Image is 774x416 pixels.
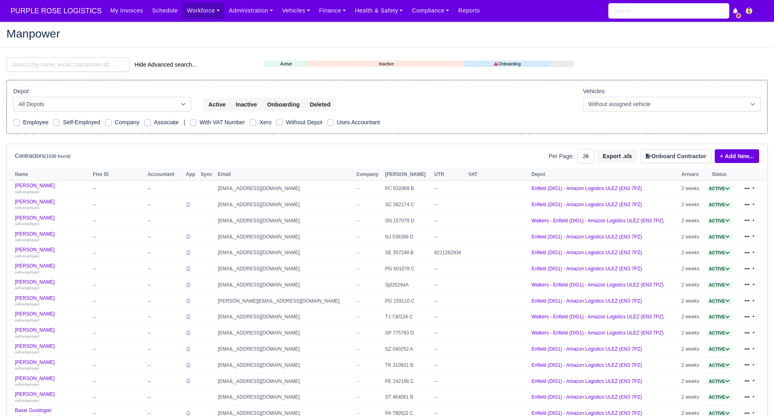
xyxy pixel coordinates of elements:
[707,362,732,368] a: Active
[15,343,89,355] a: [PERSON_NAME] self-employed
[679,389,703,406] td: 2 weeks
[146,229,184,245] td: --
[115,118,139,127] label: Company
[531,234,642,240] a: Enfield (DIG1) - Amazon Logistics ULEZ (EN3 7PZ)
[707,346,732,352] a: Active
[146,197,184,213] td: --
[91,373,146,389] td: --
[531,282,664,288] a: Walkers - Enfield (DIG1) - Amazon Logistics ULEZ (EN3 7PZ)
[304,98,335,111] button: Deleted
[91,341,146,357] td: --
[146,245,184,261] td: --
[679,245,703,261] td: 2 weeks
[432,341,466,357] td: --
[91,169,146,181] th: Flex ID
[356,362,360,368] span: --
[286,118,322,127] label: Without Depot
[146,341,184,357] td: --
[354,169,383,181] th: Company
[432,245,466,261] td: 8211262934
[531,314,664,320] a: Walkers - Enfield (DIG1) - Amazon Logistics ULEZ (EN3 7PZ)
[383,245,432,261] td: SE 357249 B
[6,57,129,72] input: Search (by name, email, transporter id) ...
[432,309,466,325] td: --
[259,118,271,127] label: Xero
[146,181,184,197] td: --
[146,325,184,341] td: --
[679,325,703,341] td: 2 weeks
[146,261,184,277] td: --
[432,229,466,245] td: --
[531,330,664,336] a: Walkers - Enfield (DIG1) - Amazon Logistics ULEZ (EN3 7PZ)
[356,250,360,255] span: --
[91,181,146,197] td: --
[91,261,146,277] td: --
[146,309,184,325] td: --
[216,169,354,181] th: Email
[45,154,71,159] small: (1036 found)
[707,394,732,400] a: Active
[146,277,184,293] td: --
[337,118,380,127] label: Uses Accountant
[7,169,91,181] th: Name
[529,169,679,181] th: Depot
[383,277,432,293] td: Sj020284A
[531,378,642,384] a: Enfield (DIG1) - Amazon Logistics ULEZ (EN3 7PZ)
[91,389,146,406] td: --
[432,261,466,277] td: --
[146,357,184,373] td: --
[707,218,732,224] a: Active
[383,197,432,213] td: SC 582174 C
[597,149,637,163] button: Export .xls
[15,254,39,258] small: self-employed
[383,341,432,357] td: SZ 040252 A
[15,350,39,354] small: self-employed
[216,293,354,309] td: [PERSON_NAME][EMAIL_ADDRESS][DOMAIN_NAME]
[679,169,703,181] th: Arrears
[200,118,245,127] label: With VAT Number
[216,357,354,373] td: [EMAIL_ADDRESS][DOMAIN_NAME]
[15,215,89,227] a: [PERSON_NAME] self-employed
[383,261,432,277] td: PG 601078 C
[356,410,360,416] span: --
[707,202,732,208] span: Active
[707,186,732,192] span: Active
[707,330,732,336] span: Active
[432,389,466,406] td: --
[15,199,89,211] a: [PERSON_NAME] self-employed
[15,327,89,339] a: [PERSON_NAME] self-employed
[15,286,39,290] small: self-employed
[216,213,354,229] td: [EMAIL_ADDRESS][DOMAIN_NAME]
[679,213,703,229] td: 2 weeks
[583,87,606,96] label: Vehicles:
[464,61,550,67] a: Onboarding
[314,3,350,19] a: Finance
[199,169,216,181] th: Sync
[15,334,39,339] small: self-employed
[679,261,703,277] td: 2 weeks
[432,357,466,373] td: --
[707,250,732,255] a: Active
[707,282,732,288] a: Active
[383,373,432,389] td: PE 242186 C
[383,213,432,229] td: SN 157079 D
[549,152,574,161] label: Per Page:
[432,277,466,293] td: --
[146,373,184,389] td: --
[707,378,732,385] span: Active
[6,3,106,19] a: PURPLE ROSE LOGISTICS
[91,245,146,261] td: --
[15,263,89,275] a: [PERSON_NAME] self-employed
[707,330,732,336] a: Active
[15,238,39,242] small: self-employed
[383,389,432,406] td: ST 464061 B
[262,98,305,111] button: Onboarding
[13,87,30,96] label: Depot:
[707,218,732,224] span: Active
[6,28,768,39] h2: Manpower
[356,186,360,191] span: --
[356,218,360,224] span: --
[146,213,184,229] td: --
[148,3,182,19] a: Schedule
